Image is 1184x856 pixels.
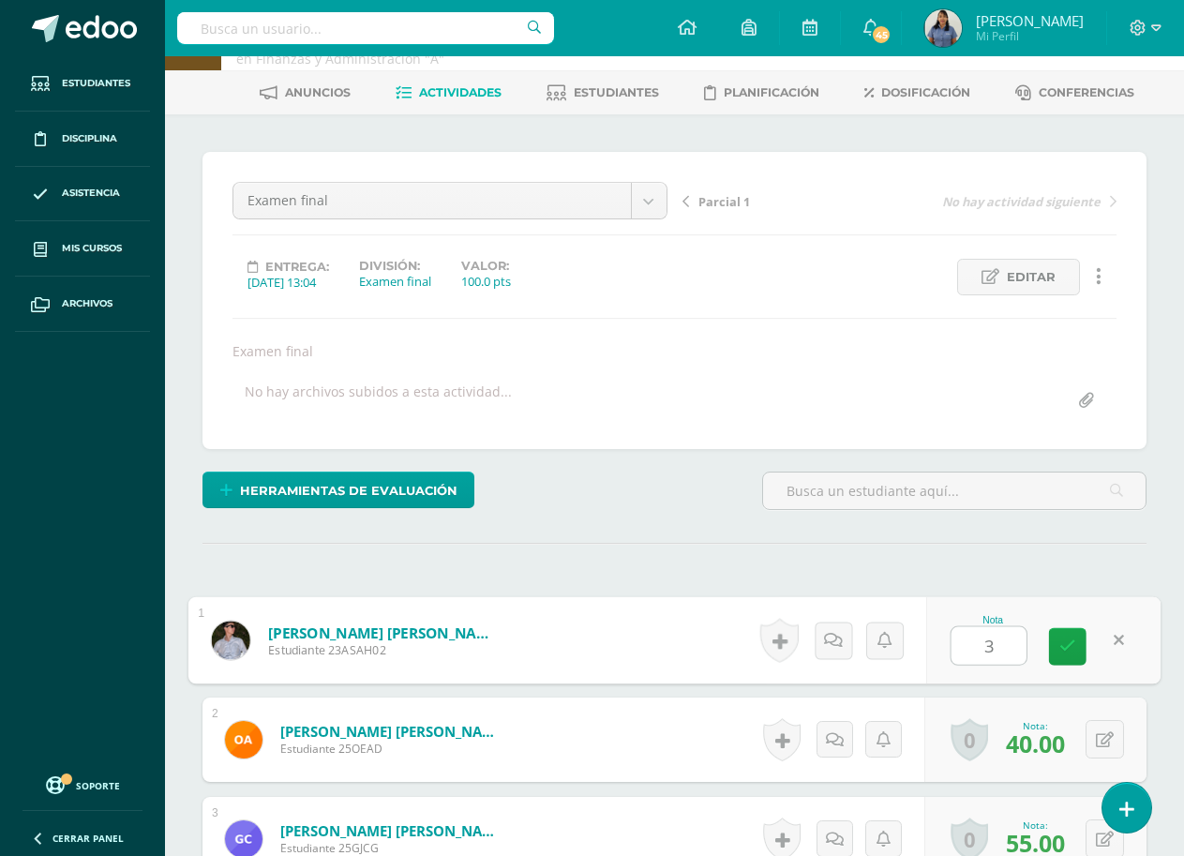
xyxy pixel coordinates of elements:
[15,112,150,167] a: Disciplina
[1007,260,1056,294] span: Editar
[1006,728,1065,759] span: 40.00
[952,627,1027,665] input: 0-100.0
[682,191,900,210] a: Parcial 1
[15,277,150,332] a: Archivos
[280,741,505,757] span: Estudiante 25OEAD
[1039,85,1134,99] span: Conferencias
[871,24,892,45] span: 45
[247,183,617,218] span: Examen final
[212,621,250,659] img: f9e14e0b4b4b75d8040a265990f17331.png
[704,78,819,108] a: Planificación
[280,840,505,856] span: Estudiante 25GJCG
[62,296,112,311] span: Archivos
[15,56,150,112] a: Estudiantes
[724,85,819,99] span: Planificación
[62,186,120,201] span: Asistencia
[419,85,502,99] span: Actividades
[976,11,1084,30] span: [PERSON_NAME]
[951,615,1036,625] div: Nota
[62,76,130,91] span: Estudiantes
[976,28,1084,44] span: Mi Perfil
[15,167,150,222] a: Asistencia
[698,193,750,210] span: Parcial 1
[265,260,329,274] span: Entrega:
[240,473,457,508] span: Herramientas de evaluación
[233,183,667,218] a: Examen final
[881,85,970,99] span: Dosificación
[461,259,511,273] label: Valor:
[62,131,117,146] span: Disciplina
[225,721,262,758] img: a333ea5bf781834679ecfa7de2a3852a.png
[574,85,659,99] span: Estudiantes
[924,9,962,47] img: 4b1858fdf64a1103fe27823d151ada62.png
[247,274,329,291] div: [DATE] 13:04
[245,383,512,419] div: No hay archivos subidos a esta actividad...
[202,472,474,508] a: Herramientas de evaluación
[280,722,505,741] a: [PERSON_NAME] [PERSON_NAME]
[763,473,1146,509] input: Busca un estudiante aquí...
[177,12,554,44] input: Busca un usuario...
[260,78,351,108] a: Anuncios
[280,821,505,840] a: [PERSON_NAME] [PERSON_NAME]
[52,832,124,845] span: Cerrar panel
[359,259,431,273] label: División:
[22,772,142,797] a: Soporte
[461,273,511,290] div: 100.0 pts
[864,78,970,108] a: Dosificación
[225,342,1124,360] div: Examen final
[268,642,500,659] span: Estudiante 23ASAH02
[62,241,122,256] span: Mis cursos
[547,78,659,108] a: Estudiantes
[15,221,150,277] a: Mis cursos
[1015,78,1134,108] a: Conferencias
[359,273,431,290] div: Examen final
[1006,719,1065,732] div: Nota:
[942,193,1101,210] span: No hay actividad siguiente
[396,78,502,108] a: Actividades
[268,623,500,642] a: [PERSON_NAME] [PERSON_NAME]
[76,779,120,792] span: Soporte
[1006,818,1065,832] div: Nota:
[951,718,988,761] a: 0
[285,85,351,99] span: Anuncios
